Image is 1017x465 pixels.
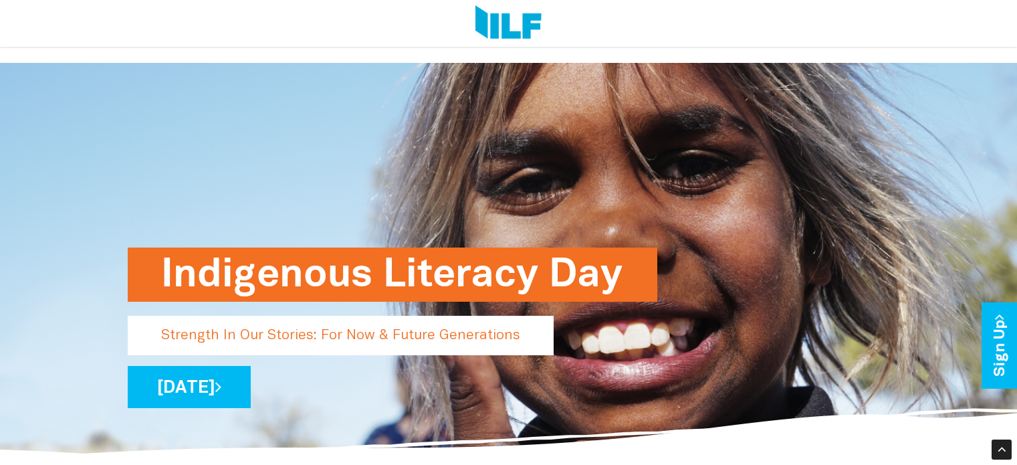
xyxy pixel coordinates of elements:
a: [DATE] [128,366,251,408]
p: Strength In Our Stories: For Now & Future Generations [128,316,554,355]
div: Scroll Back to Top [992,440,1012,460]
h1: Indigenous Literacy Day [161,248,624,302]
img: Logo [475,5,542,41]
